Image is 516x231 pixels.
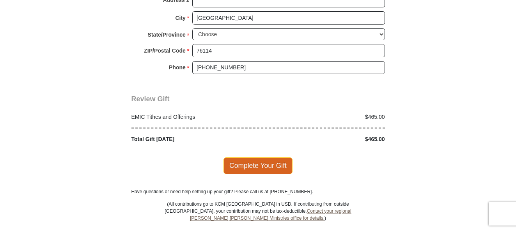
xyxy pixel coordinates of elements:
strong: Phone [169,62,186,73]
a: Contact your regional [PERSON_NAME] [PERSON_NAME] Ministries office for details. [190,208,351,221]
span: Review Gift [131,95,170,103]
p: Have questions or need help setting up your gift? Please call us at [PHONE_NUMBER]. [131,188,385,195]
div: $465.00 [258,113,389,121]
div: Total Gift [DATE] [127,135,258,143]
strong: ZIP/Postal Code [144,45,186,56]
span: Complete Your Gift [223,157,293,174]
div: $465.00 [258,135,389,143]
strong: State/Province [148,29,186,40]
div: EMIC Tithes and Offerings [127,113,258,121]
strong: City [175,12,185,23]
